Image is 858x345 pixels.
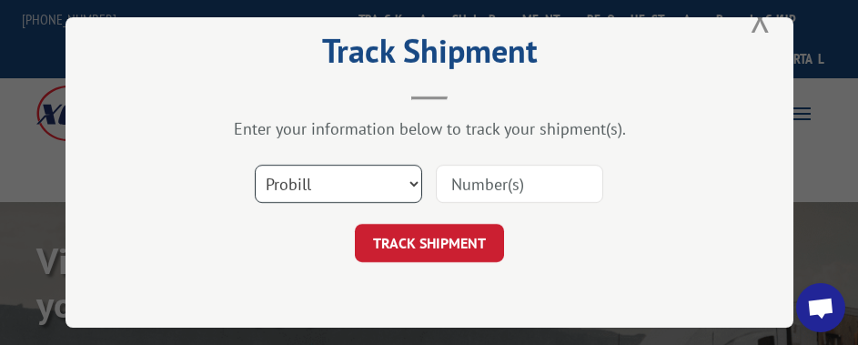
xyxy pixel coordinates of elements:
[156,38,702,73] h2: Track Shipment
[355,224,504,262] button: TRACK SHIPMENT
[796,283,845,332] div: Open chat
[436,165,603,203] input: Number(s)
[156,118,702,139] div: Enter your information below to track your shipment(s).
